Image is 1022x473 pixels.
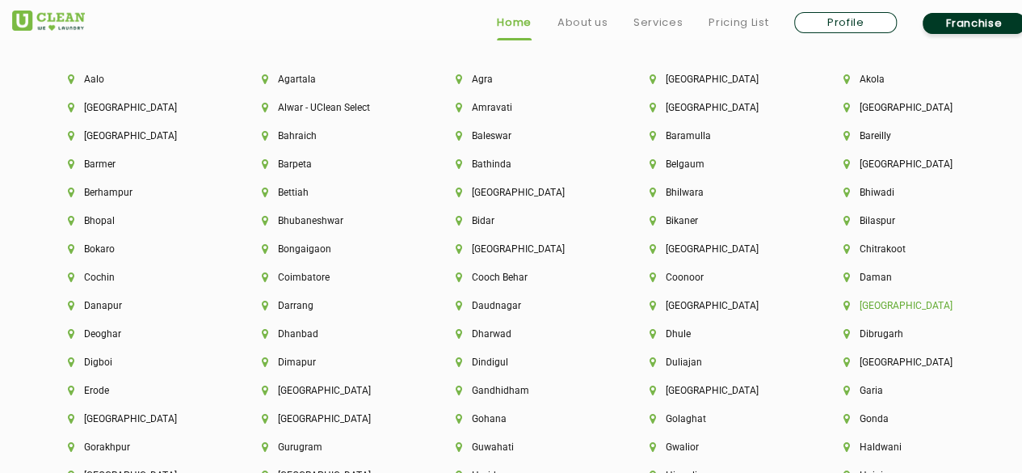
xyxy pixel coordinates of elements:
a: Home [497,13,532,32]
li: [GEOGRAPHIC_DATA] [68,413,207,424]
li: Cooch Behar [456,272,595,283]
li: Agartala [262,74,401,85]
li: Daudnagar [456,300,595,311]
li: Baleswar [456,130,595,141]
li: Berhampur [68,187,207,198]
li: Dhanbad [262,328,401,340]
li: Akola [843,74,982,85]
li: Alwar - UClean Select [262,102,401,113]
li: Agra [456,74,595,85]
li: Golaghat [650,413,789,424]
li: Daman [843,272,982,283]
li: Bhopal [68,215,207,226]
li: [GEOGRAPHIC_DATA] [456,187,595,198]
li: Bahraich [262,130,401,141]
li: [GEOGRAPHIC_DATA] [650,300,789,311]
li: [GEOGRAPHIC_DATA] [68,130,207,141]
li: [GEOGRAPHIC_DATA] [843,300,982,311]
li: Bhubaneshwar [262,215,401,226]
li: Darrang [262,300,401,311]
li: Barmer [68,158,207,170]
li: Bokaro [68,243,207,255]
li: Gurugram [262,441,401,453]
li: Garia [843,385,982,396]
li: [GEOGRAPHIC_DATA] [650,74,789,85]
li: Gwalior [650,441,789,453]
li: Deoghar [68,328,207,340]
li: [GEOGRAPHIC_DATA] [262,413,401,424]
li: Danapur [68,300,207,311]
li: Bathinda [456,158,595,170]
li: Bareilly [843,130,982,141]
li: [GEOGRAPHIC_DATA] [650,385,789,396]
li: [GEOGRAPHIC_DATA] [650,102,789,113]
li: Coonoor [650,272,789,283]
li: Cochin [68,272,207,283]
li: [GEOGRAPHIC_DATA] [456,243,595,255]
li: [GEOGRAPHIC_DATA] [843,357,982,368]
li: Bidar [456,215,595,226]
li: Dibrugarh [843,328,982,340]
li: Bhilwara [650,187,789,198]
li: Bongaigaon [262,243,401,255]
li: [GEOGRAPHIC_DATA] [843,158,982,170]
li: Gorakhpur [68,441,207,453]
li: Haldwani [843,441,982,453]
li: [GEOGRAPHIC_DATA] [68,102,207,113]
li: Amravati [456,102,595,113]
a: Services [633,13,683,32]
li: Bikaner [650,215,789,226]
a: Profile [794,12,897,33]
li: Bettiah [262,187,401,198]
li: Dhule [650,328,789,340]
li: Gohana [456,413,595,424]
a: About us [557,13,608,32]
li: [GEOGRAPHIC_DATA] [650,243,789,255]
li: Gonda [843,413,982,424]
li: Aalo [68,74,207,85]
li: Coimbatore [262,272,401,283]
a: Pricing List [709,13,768,32]
li: Barpeta [262,158,401,170]
li: Dindigul [456,357,595,368]
li: Baramulla [650,130,789,141]
li: Bhiwadi [843,187,982,198]
li: Chitrakoot [843,243,982,255]
img: UClean Laundry and Dry Cleaning [12,11,85,31]
li: Bilaspur [843,215,982,226]
li: [GEOGRAPHIC_DATA] [262,385,401,396]
li: [GEOGRAPHIC_DATA] [843,102,982,113]
li: Erode [68,385,207,396]
li: Guwahati [456,441,595,453]
li: Dharwad [456,328,595,340]
li: Gandhidham [456,385,595,396]
li: Belgaum [650,158,789,170]
li: Dimapur [262,357,401,368]
li: Digboi [68,357,207,368]
li: Duliajan [650,357,789,368]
